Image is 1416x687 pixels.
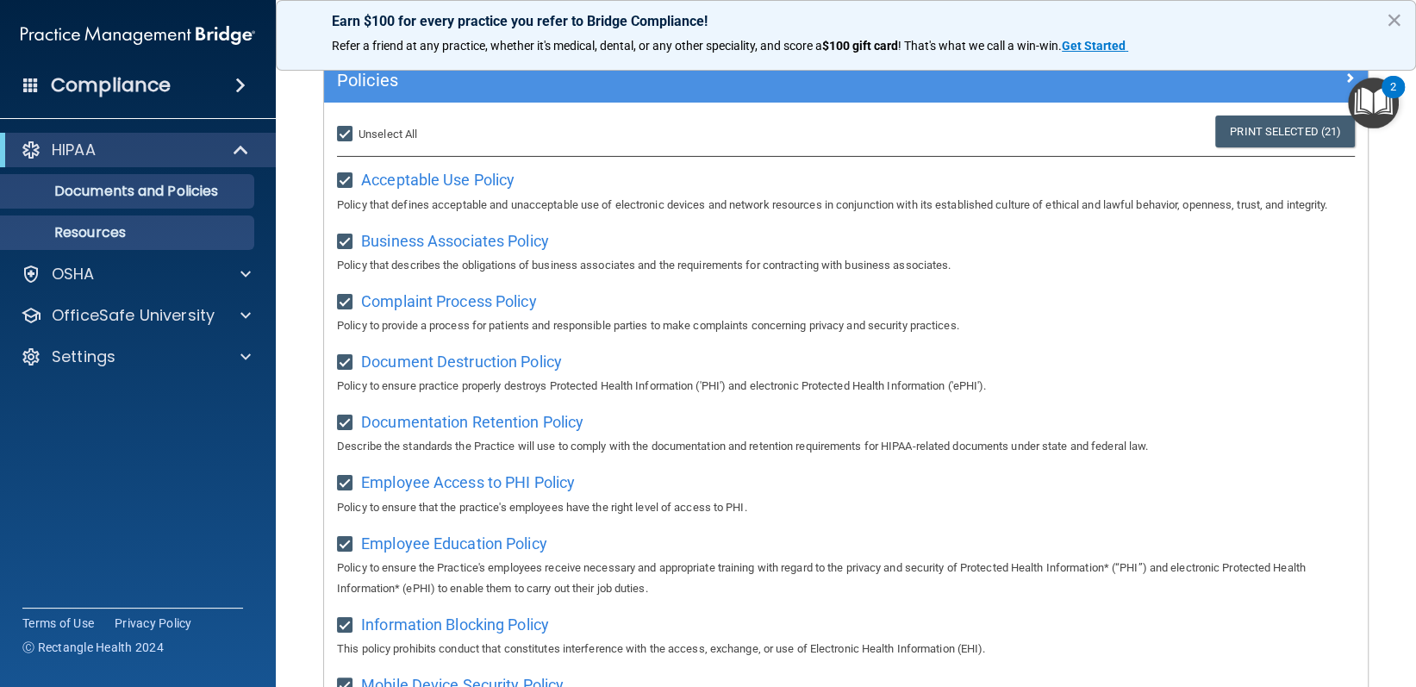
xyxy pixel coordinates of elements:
[361,353,562,371] span: Document Destruction Policy
[337,376,1355,397] p: Policy to ensure practice properly destroys Protected Health Information ('PHI') and electronic P...
[337,66,1355,94] a: Policies
[361,473,575,491] span: Employee Access to PHI Policy
[822,39,898,53] strong: $100 gift card
[11,183,246,200] p: Documents and Policies
[1062,39,1126,53] strong: Get Started
[52,264,95,284] p: OSHA
[21,347,251,367] a: Settings
[1390,87,1396,109] div: 2
[21,140,250,160] a: HIPAA
[21,305,251,326] a: OfficeSafe University
[361,413,583,431] span: Documentation Retention Policy
[359,128,417,141] span: Unselect All
[361,232,549,250] span: Business Associates Policy
[361,615,549,634] span: Information Blocking Policy
[21,18,255,53] img: PMB logo
[115,615,192,632] a: Privacy Policy
[361,292,536,310] span: Complaint Process Policy
[332,13,1360,29] p: Earn $100 for every practice you refer to Bridge Compliance!
[1348,78,1399,128] button: Open Resource Center, 2 new notifications
[337,558,1355,599] p: Policy to ensure the Practice's employees receive necessary and appropriate training with regard ...
[898,39,1062,53] span: ! That's what we call a win-win.
[51,73,171,97] h4: Compliance
[361,534,547,553] span: Employee Education Policy
[337,639,1355,659] p: This policy prohibits conduct that constitutes interference with the access, exchange, or use of ...
[1215,116,1355,147] a: Print Selected (21)
[11,224,246,241] p: Resources
[337,255,1355,276] p: Policy that describes the obligations of business associates and the requirements for contracting...
[52,140,96,160] p: HIPAA
[337,71,1094,90] h5: Policies
[337,497,1355,518] p: Policy to ensure that the practice's employees have the right level of access to PHI.
[332,39,822,53] span: Refer a friend at any practice, whether it's medical, dental, or any other speciality, and score a
[52,305,215,326] p: OfficeSafe University
[1386,6,1402,34] button: Close
[361,171,515,189] span: Acceptable Use Policy
[1062,39,1128,53] a: Get Started
[337,128,357,141] input: Unselect All
[52,347,115,367] p: Settings
[337,315,1355,336] p: Policy to provide a process for patients and responsible parties to make complaints concerning pr...
[22,615,94,632] a: Terms of Use
[21,264,251,284] a: OSHA
[337,436,1355,457] p: Describe the standards the Practice will use to comply with the documentation and retention requi...
[22,639,164,656] span: Ⓒ Rectangle Health 2024
[337,195,1355,215] p: Policy that defines acceptable and unacceptable use of electronic devices and network resources i...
